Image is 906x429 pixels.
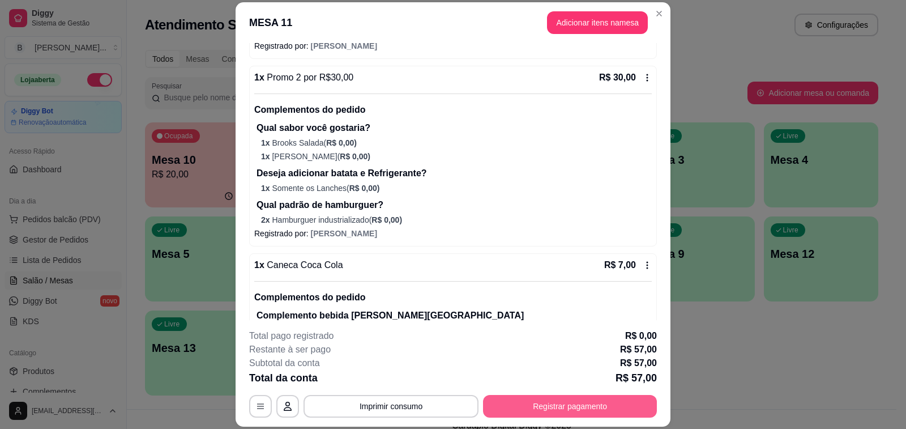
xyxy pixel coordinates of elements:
[620,356,657,370] p: R$ 57,00
[261,184,272,193] span: 1 x
[264,260,343,270] span: Caneca Coca Cola
[257,121,652,135] p: Qual sabor você gostaria?
[254,71,353,84] p: 1 x
[371,215,402,224] span: R$ 0,00 )
[616,370,657,386] p: R$ 57,00
[261,137,652,148] p: Brooks Salada (
[236,2,670,43] header: MESA 11
[340,152,370,161] span: R$ 0,00 )
[261,151,652,162] p: [PERSON_NAME] (
[599,71,636,84] p: R$ 30,00
[261,182,652,194] p: Somente os Lanches (
[326,138,357,147] span: R$ 0,00 )
[257,198,652,212] p: Qual padrão de hamburguer?
[249,356,320,370] p: Subtotal da conta
[249,370,318,386] p: Total da conta
[625,329,657,343] p: R$ 0,00
[261,138,272,147] span: 1 x
[257,167,652,180] p: Deseja adicionar batata e Refrigerante?
[254,40,652,52] p: Registrado por:
[261,214,652,226] p: Hamburguer industrializado (
[261,215,272,224] span: 2 x
[254,291,652,304] p: Complementos do pedido
[257,309,652,322] p: Complemento bebida [PERSON_NAME][GEOGRAPHIC_DATA]
[254,258,343,272] p: 1 x
[311,41,377,50] span: [PERSON_NAME]
[483,395,657,418] button: Registrar pagamento
[650,5,668,23] button: Close
[604,258,636,272] p: R$ 7,00
[304,395,478,418] button: Imprimir consumo
[264,73,353,82] span: Promo 2 por R$30,00
[547,11,648,34] button: Adicionar itens namesa
[261,152,272,161] span: 1 x
[620,343,657,356] p: R$ 57,00
[249,343,331,356] p: Restante à ser pago
[249,329,334,343] p: Total pago registrado
[311,229,377,238] span: [PERSON_NAME]
[254,228,652,239] p: Registrado por:
[254,103,652,117] p: Complementos do pedido
[349,184,380,193] span: R$ 0,00 )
